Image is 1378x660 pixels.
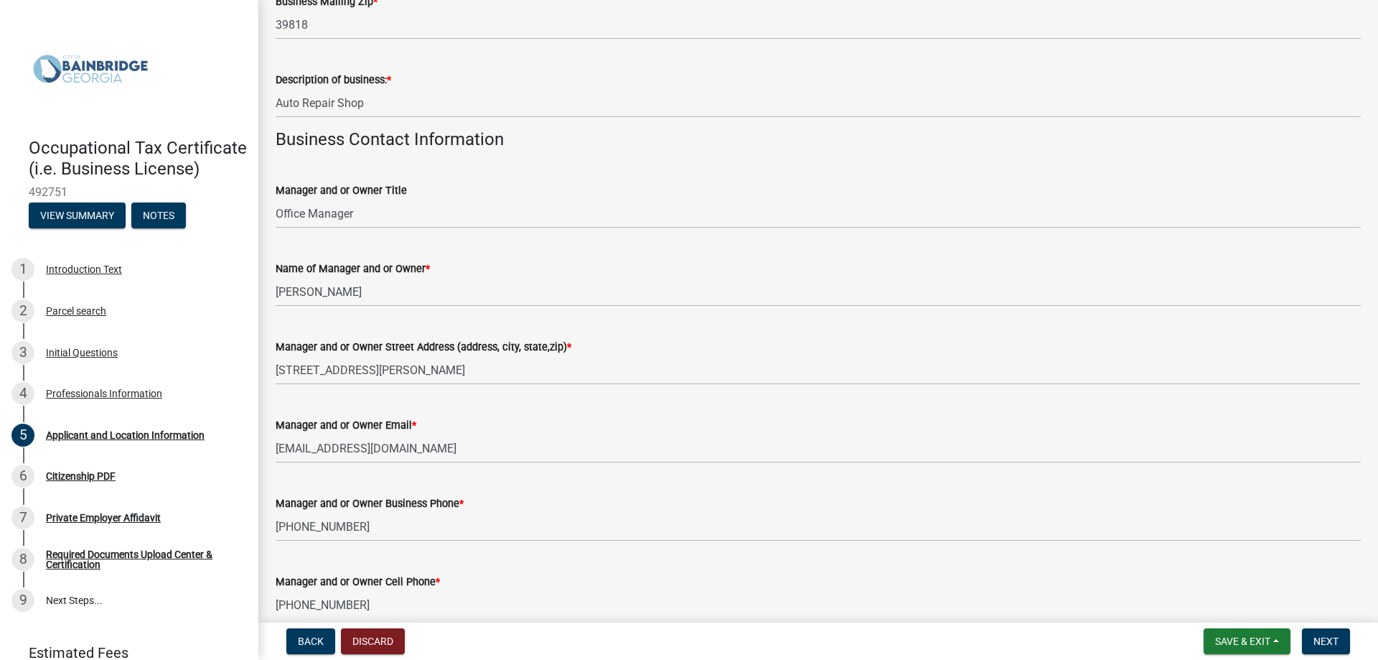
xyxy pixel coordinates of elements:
div: Required Documents Upload Center & Certification [46,549,235,570]
wm-modal-confirm: Summary [29,210,126,222]
img: City of Bainbridge, Georgia (Canceled) [29,15,152,123]
button: Notes [131,203,186,228]
h4: Business Contact Information [276,129,1361,150]
button: Next [1302,628,1350,654]
div: 4 [11,382,34,405]
div: 6 [11,465,34,488]
div: Applicant and Location Information [46,430,205,440]
div: 9 [11,589,34,612]
div: Citizenship PDF [46,471,116,481]
div: 5 [11,424,34,447]
label: Name of Manager and or Owner [276,264,430,274]
button: Back [286,628,335,654]
div: 1 [11,258,34,281]
div: Private Employer Affidavit [46,513,161,523]
div: Initial Questions [46,348,118,358]
span: 492751 [29,185,230,199]
h4: Occupational Tax Certificate (i.e. Business License) [29,138,247,180]
div: Professionals Information [46,389,162,399]
div: Introduction Text [46,264,122,274]
button: Discard [341,628,405,654]
span: Save & Exit [1215,636,1270,647]
button: View Summary [29,203,126,228]
div: Parcel search [46,306,106,316]
label: Manager and or Owner Title [276,186,407,196]
div: 7 [11,506,34,529]
span: Back [298,636,324,647]
label: Manager and or Owner Email [276,421,416,431]
label: Manager and or Owner Business Phone [276,499,464,509]
div: 2 [11,299,34,322]
label: Description of business: [276,75,391,85]
div: 3 [11,341,34,364]
label: Manager and or Owner Street Address (address, city, state,zip) [276,343,571,353]
button: Save & Exit [1204,628,1290,654]
label: Manager and or Owner Cell Phone [276,577,440,587]
span: Next [1313,636,1339,647]
wm-modal-confirm: Notes [131,210,186,222]
div: 8 [11,548,34,571]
